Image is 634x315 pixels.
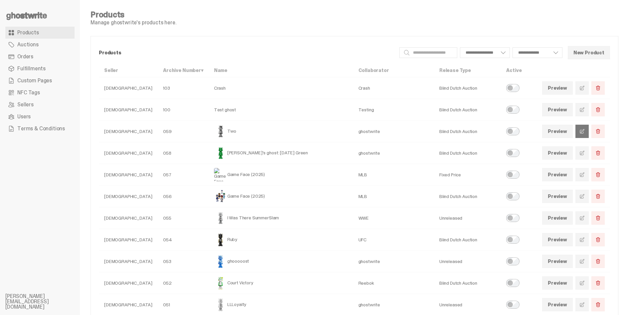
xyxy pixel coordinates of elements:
a: Sellers [5,99,75,111]
td: [DEMOGRAPHIC_DATA] [99,207,158,229]
th: Seller [99,64,158,77]
td: Unreleased [434,251,501,272]
button: Delete Product [591,276,605,290]
td: Game Face (2025) [209,186,353,207]
span: Sellers [17,102,34,107]
img: Game Face (2025) [214,168,227,181]
button: Delete Product [591,298,605,311]
span: Fulfillments [17,66,46,71]
td: MLB [353,164,434,186]
td: 058 [158,142,209,164]
a: Preview [542,255,573,268]
span: Auctions [17,42,39,47]
a: Auctions [5,39,75,51]
td: Fixed Price [434,164,501,186]
td: Blind Dutch Auction [434,186,501,207]
td: [PERSON_NAME]'s ghost: [DATE] Green [209,142,353,164]
td: Crash [353,77,434,99]
a: Orders [5,51,75,63]
img: Ruby [214,233,227,246]
a: NFC Tags [5,87,75,99]
a: Fulfillments [5,63,75,75]
td: Ruby [209,229,353,251]
a: Preview [542,298,573,311]
a: Users [5,111,75,123]
td: 100 [158,99,209,121]
span: NFC Tags [17,90,40,95]
th: Release Type [434,64,501,77]
a: Preview [542,168,573,181]
button: Delete Product [591,81,605,95]
h4: Products [91,11,176,19]
td: Blind Dutch Auction [434,77,501,99]
button: Delete Product [591,190,605,203]
td: Test ghost [209,99,353,121]
a: Preview [542,125,573,138]
td: [DEMOGRAPHIC_DATA] [99,121,158,142]
button: Delete Product [591,168,605,181]
a: Preview [542,81,573,95]
th: Collaborator [353,64,434,77]
td: [DEMOGRAPHIC_DATA] [99,229,158,251]
button: Delete Product [591,255,605,268]
a: Archive Number▾ [163,67,203,73]
td: 059 [158,121,209,142]
td: I Was There SummerSlam [209,207,353,229]
td: 052 [158,272,209,294]
button: Delete Product [591,211,605,225]
button: Delete Product [591,125,605,138]
a: Preview [542,103,573,116]
td: 054 [158,229,209,251]
button: Delete Product [591,233,605,246]
button: New Product [568,46,610,59]
a: Preview [542,211,573,225]
td: 057 [158,164,209,186]
span: Users [17,114,31,119]
td: 053 [158,251,209,272]
td: ghostwrite [353,121,434,142]
a: Preview [542,146,573,160]
td: [DEMOGRAPHIC_DATA] [99,251,158,272]
button: Delete Product [591,103,605,116]
td: Blind Dutch Auction [434,229,501,251]
td: [DEMOGRAPHIC_DATA] [99,142,158,164]
td: [DEMOGRAPHIC_DATA] [99,77,158,99]
p: Products [99,50,394,55]
img: Game Face (2025) [214,190,227,203]
td: [DEMOGRAPHIC_DATA] [99,99,158,121]
td: Two [209,121,353,142]
td: WWE [353,207,434,229]
button: Delete Product [591,146,605,160]
img: I Was There SummerSlam [214,211,227,225]
td: ghostwrite [353,142,434,164]
td: Reebok [353,272,434,294]
td: Blind Dutch Auction [434,121,501,142]
a: Preview [542,190,573,203]
span: Products [17,30,39,35]
span: ▾ [201,67,203,73]
td: 055 [158,207,209,229]
img: Schrödinger's ghost: Sunday Green [214,146,227,160]
a: Preview [542,233,573,246]
td: Testing [353,99,434,121]
span: Orders [17,54,33,59]
td: [DEMOGRAPHIC_DATA] [99,186,158,207]
th: Name [209,64,353,77]
td: Court Victory [209,272,353,294]
td: Blind Dutch Auction [434,99,501,121]
td: [DEMOGRAPHIC_DATA] [99,164,158,186]
td: 103 [158,77,209,99]
img: ghooooost [214,255,227,268]
span: Custom Pages [17,78,52,83]
td: Blind Dutch Auction [434,272,501,294]
a: Active [506,67,522,73]
td: Unreleased [434,207,501,229]
a: Products [5,27,75,39]
td: 056 [158,186,209,207]
li: [PERSON_NAME][EMAIL_ADDRESS][DOMAIN_NAME] [5,294,85,310]
td: MLB [353,186,434,207]
span: Terms & Conditions [17,126,65,131]
td: Blind Dutch Auction [434,142,501,164]
td: ghooooost [209,251,353,272]
img: Two [214,125,227,138]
